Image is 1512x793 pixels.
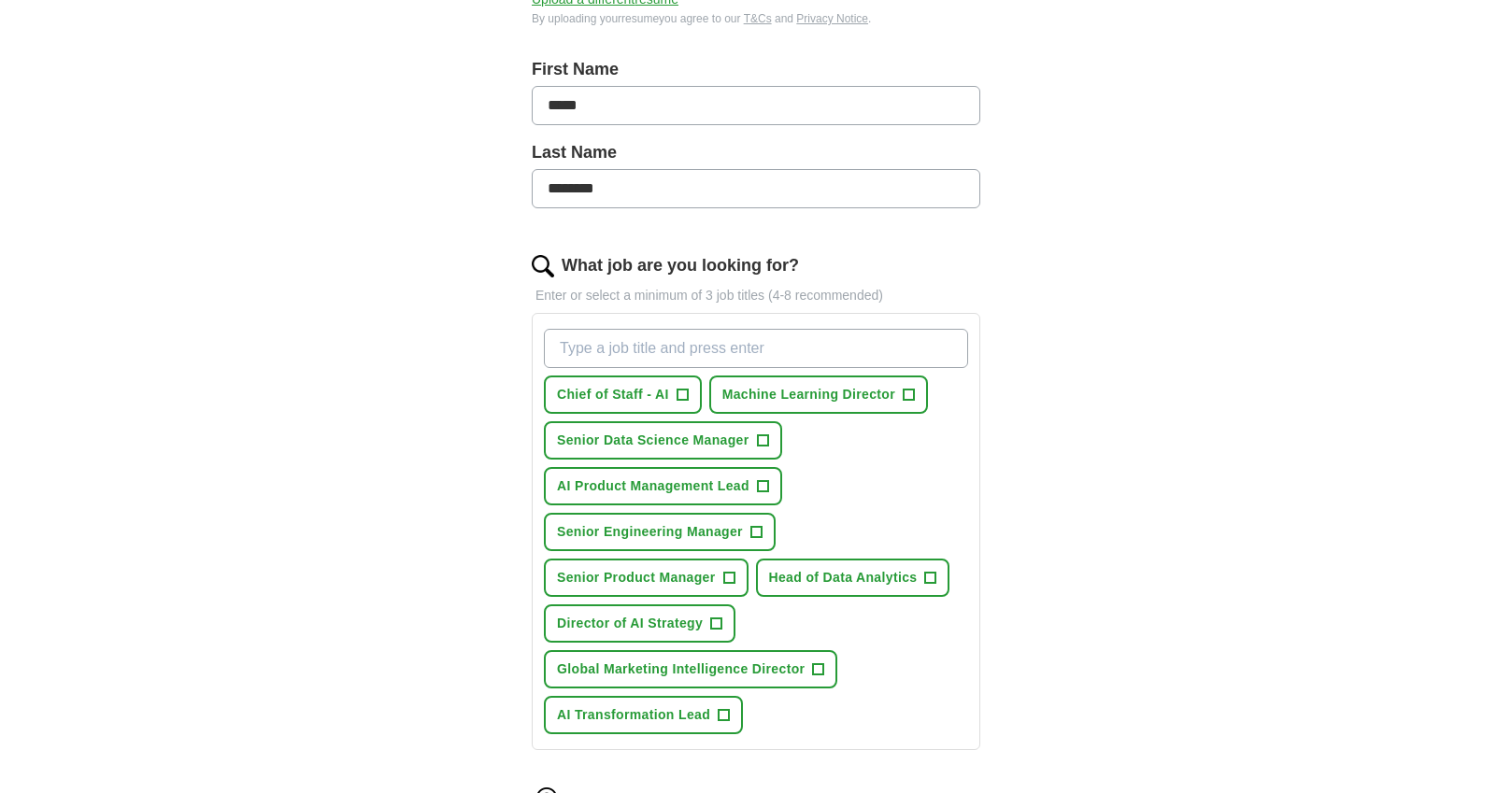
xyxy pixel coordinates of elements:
button: Machine Learning Director [709,375,928,414]
button: Senior Data Science Manager [544,421,782,460]
p: Enter or select a minimum of 3 job titles (4-8 recommended) [532,286,980,305]
span: Senior Product Manager [557,568,716,588]
span: Director of AI Strategy [557,614,703,633]
span: AI Product Management Lead [557,476,749,496]
button: Senior Product Manager [544,559,749,597]
img: search.png [532,255,554,277]
button: AI Transformation Lead [544,696,743,734]
span: Head of Data Analytics [769,568,918,588]
span: Senior Data Science Manager [557,431,749,450]
span: Global Marketing Intelligence Director [557,659,805,679]
button: AI Product Management Lead [544,467,782,505]
button: Chief of Staff - AI [544,375,702,414]
button: Director of AI Strategy [544,604,735,643]
span: AI Transformation Lead [557,705,710,725]
label: First Name [532,57,980,82]
input: Type a job title and press enter [544,329,968,368]
span: Senior Engineering Manager [557,522,743,542]
button: Senior Engineering Manager [544,513,776,551]
label: What job are you looking for? [562,253,799,278]
a: Privacy Notice [796,12,868,25]
label: Last Name [532,140,980,165]
button: Global Marketing Intelligence Director [544,650,837,688]
div: By uploading your resume you agree to our and . [532,10,980,27]
button: Head of Data Analytics [756,559,950,597]
span: Chief of Staff - AI [557,385,669,404]
span: Machine Learning Director [722,385,895,404]
a: T&Cs [744,12,772,25]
